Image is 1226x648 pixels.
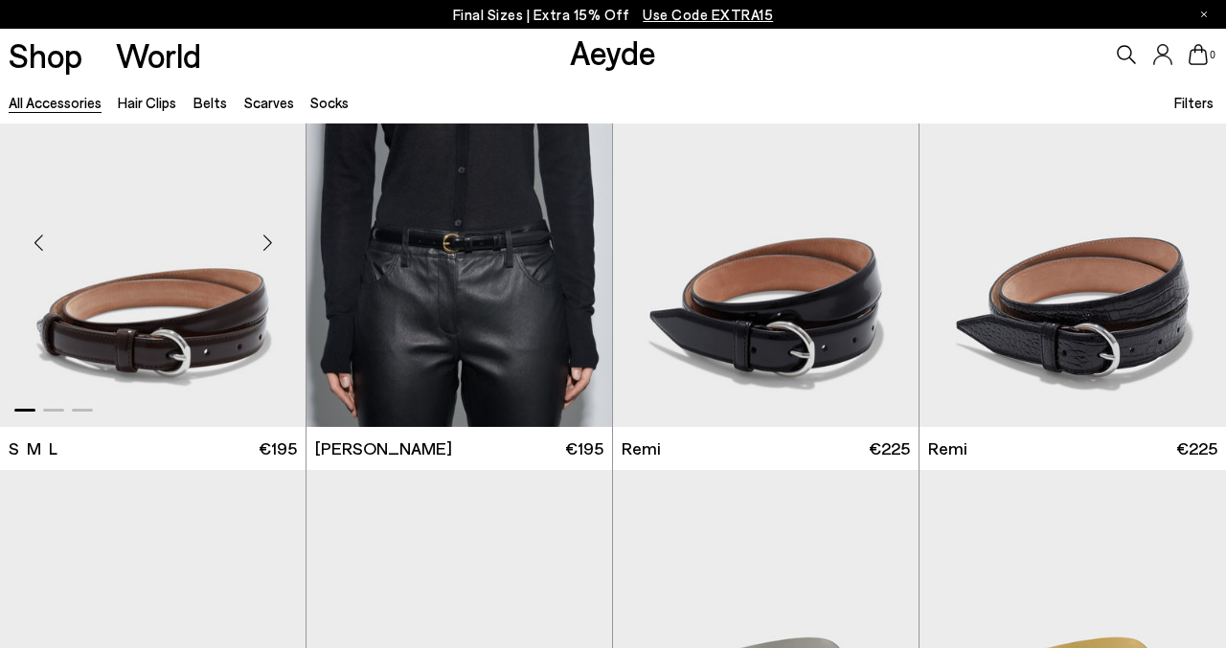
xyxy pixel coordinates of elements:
[928,436,967,460] span: Remi
[1208,50,1217,60] span: 0
[565,436,603,460] span: €195
[9,436,19,460] li: S
[27,436,41,460] li: M
[310,94,349,111] a: Socks
[9,94,102,111] a: All accessories
[613,43,919,427] a: Next slide Previous slide
[116,38,201,72] a: World
[193,94,227,111] a: Belts
[1189,44,1208,65] a: 0
[622,436,661,460] span: Remi
[49,436,57,460] li: L
[306,43,612,427] img: Reed Leather Belt
[9,436,57,460] ul: variant
[919,427,1226,470] a: Remi €225
[613,43,919,427] img: Remi Leather Belt
[613,43,919,427] div: 1 / 3
[869,436,910,460] span: €225
[259,436,297,460] span: €195
[9,38,82,72] a: Shop
[10,213,67,271] div: Previous slide
[1174,94,1214,111] span: Filters
[306,43,612,427] div: 3 / 3
[453,3,774,27] p: Final Sizes | Extra 15% Off
[570,32,656,72] a: Aeyde
[919,43,1226,427] img: Remi Leather Belt
[613,427,919,470] a: Remi €225
[238,213,296,271] div: Next slide
[643,6,773,23] span: Navigate to /collections/ss25-final-sizes
[306,43,612,427] a: Next slide Previous slide
[306,427,612,470] a: [PERSON_NAME] €195
[118,94,176,111] a: Hair Clips
[315,436,452,460] span: [PERSON_NAME]
[244,94,294,111] a: Scarves
[1176,436,1217,460] span: €225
